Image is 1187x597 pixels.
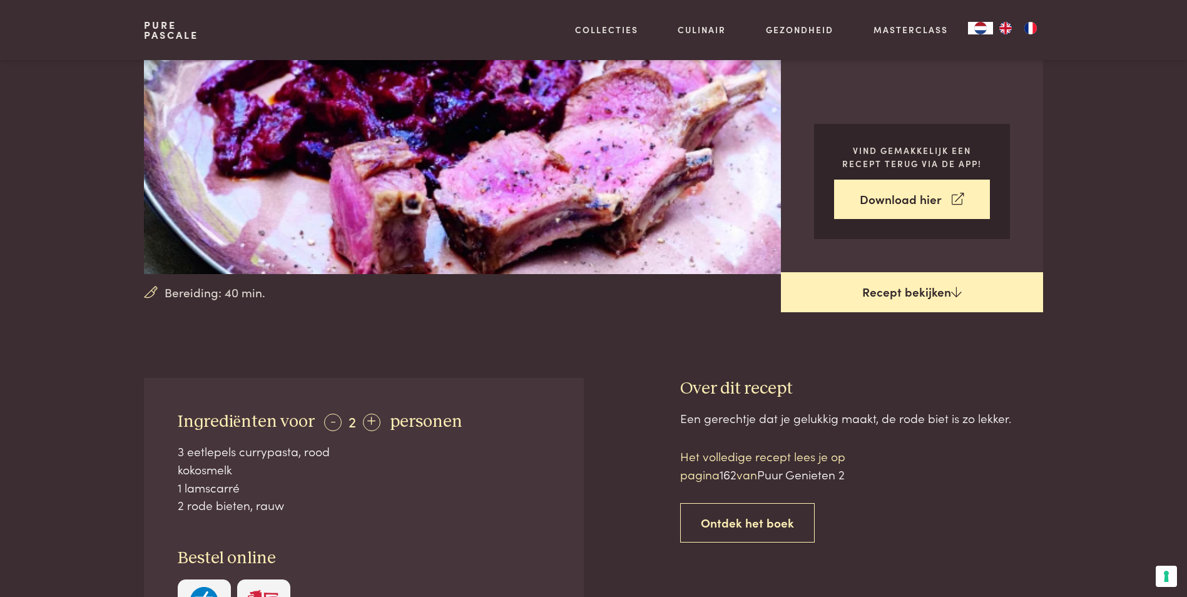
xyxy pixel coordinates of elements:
p: Het volledige recept lees je op pagina van [680,447,893,483]
div: 2 rode bieten, rauw [178,496,551,514]
a: Gezondheid [766,23,833,36]
h3: Bestel online [178,548,551,569]
a: Collecties [575,23,638,36]
div: kokosmelk [178,461,551,479]
span: Ingrediënten voor [178,413,315,431]
a: FR [1018,22,1043,34]
a: Ontdek het boek [680,503,815,543]
div: 1 lamscarré [178,479,551,497]
a: PurePascale [144,20,198,40]
div: 3 eetlepels currypasta, rood [178,442,551,461]
span: 2 [349,411,356,431]
div: Language [968,22,993,34]
button: Uw voorkeuren voor toestemming voor trackingtechnologieën [1156,566,1177,587]
span: 162 [720,466,736,482]
h3: Over dit recept [680,378,1043,400]
span: personen [390,413,462,431]
div: + [363,414,380,431]
ul: Language list [993,22,1043,34]
aside: Language selected: Nederlands [968,22,1043,34]
div: - [324,414,342,431]
p: Vind gemakkelijk een recept terug via de app! [834,144,990,170]
a: Masterclass [874,23,948,36]
span: Puur Genieten 2 [757,466,845,482]
a: Download hier [834,180,990,219]
a: Recept bekijken [781,272,1043,312]
a: Culinair [678,23,726,36]
div: Een gerechtje dat je gelukkig maakt, de rode biet is zo lekker. [680,409,1043,427]
span: Bereiding: 40 min. [165,283,265,302]
a: NL [968,22,993,34]
a: EN [993,22,1018,34]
